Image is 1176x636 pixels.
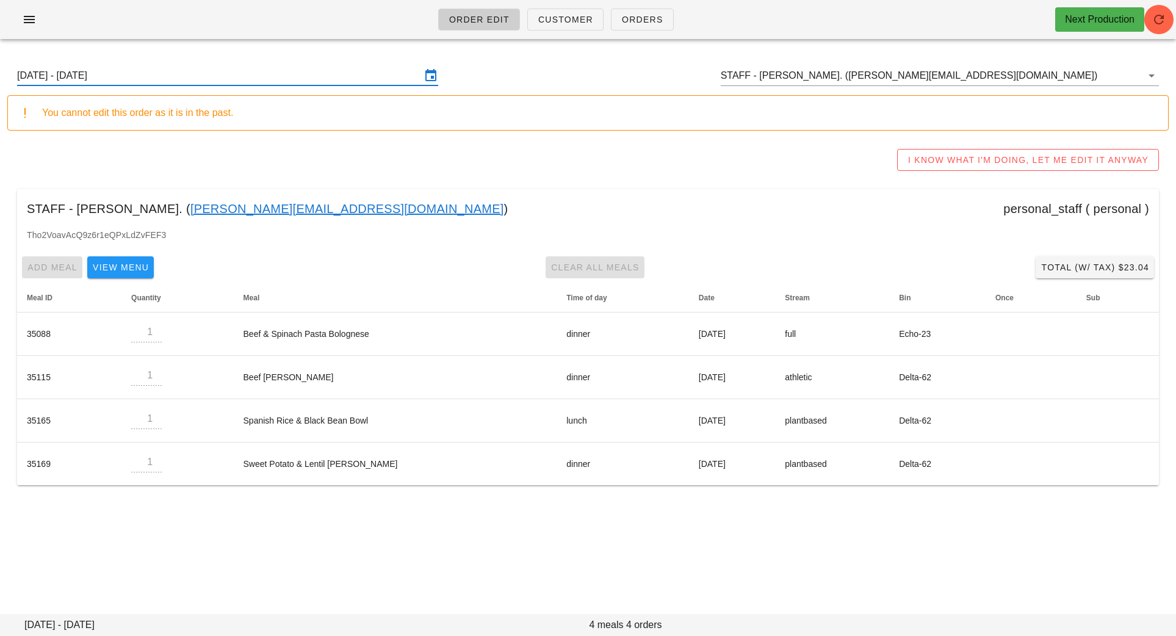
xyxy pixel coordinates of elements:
span: Time of day [566,294,607,302]
th: Time of day: Not sorted. Activate to sort ascending. [557,283,689,313]
td: [DATE] [689,356,775,399]
span: Orders [621,15,663,24]
td: 35169 [17,443,121,485]
span: You cannot edit this order as it is in the past. [42,107,233,118]
td: athletic [775,356,889,399]
td: plantbased [775,443,889,485]
th: Quantity: Not sorted. Activate to sort ascending. [121,283,233,313]
td: [DATE] [689,313,775,356]
span: Stream [785,294,810,302]
th: Sub: Not sorted. Activate to sort ascending. [1077,283,1159,313]
span: Once [995,294,1014,302]
td: [DATE] [689,443,775,485]
span: Sub [1086,294,1100,302]
span: Meal ID [27,294,52,302]
td: Spanish Rice & Black Bean Bowl [234,399,557,443]
td: Delta-62 [889,356,986,399]
td: dinner [557,356,689,399]
td: Delta-62 [889,443,986,485]
a: [PERSON_NAME][EMAIL_ADDRESS][DOMAIN_NAME] [190,199,504,219]
th: Bin: Not sorted. Activate to sort ascending. [889,283,986,313]
span: Date [699,294,715,302]
th: Once: Not sorted. Activate to sort ascending. [986,283,1077,313]
td: Sweet Potato & Lentil [PERSON_NAME] [234,443,557,485]
a: Orders [611,9,674,31]
td: plantbased [775,399,889,443]
td: [DATE] [689,399,775,443]
div: STAFF - [PERSON_NAME]. ( ) personal_staff ( personal ) [17,189,1159,228]
td: Beef [PERSON_NAME] [234,356,557,399]
div: Next Production [1065,12,1135,27]
span: Quantity [131,294,161,302]
th: Stream: Not sorted. Activate to sort ascending. [775,283,889,313]
td: Beef & Spinach Pasta Bolognese [234,313,557,356]
td: Delta-62 [889,399,986,443]
td: full [775,313,889,356]
span: View Menu [92,262,149,272]
button: Total (w/ Tax) $23.04 [1036,256,1154,278]
button: View Menu [87,256,154,278]
span: Customer [538,15,593,24]
span: Order Edit [449,15,510,24]
td: 35115 [17,356,121,399]
span: Meal [243,294,260,302]
span: Total (w/ Tax) $23.04 [1041,262,1149,272]
td: lunch [557,399,689,443]
td: dinner [557,313,689,356]
span: Bin [899,294,911,302]
th: Date: Not sorted. Activate to sort ascending. [689,283,775,313]
th: Meal: Not sorted. Activate to sort ascending. [234,283,557,313]
a: Order Edit [438,9,520,31]
td: dinner [557,443,689,485]
span: I KNOW WHAT I'M DOING, LET ME EDIT IT ANYWAY [907,155,1149,165]
button: I KNOW WHAT I'M DOING, LET ME EDIT IT ANYWAY [897,149,1159,171]
td: Echo-23 [889,313,986,356]
a: Customer [527,9,604,31]
td: 35165 [17,399,121,443]
th: Meal ID: Not sorted. Activate to sort ascending. [17,283,121,313]
div: Tho2VoavAcQ9z6r1eQPxLdZvFEF3 [17,228,1159,251]
td: 35088 [17,313,121,356]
